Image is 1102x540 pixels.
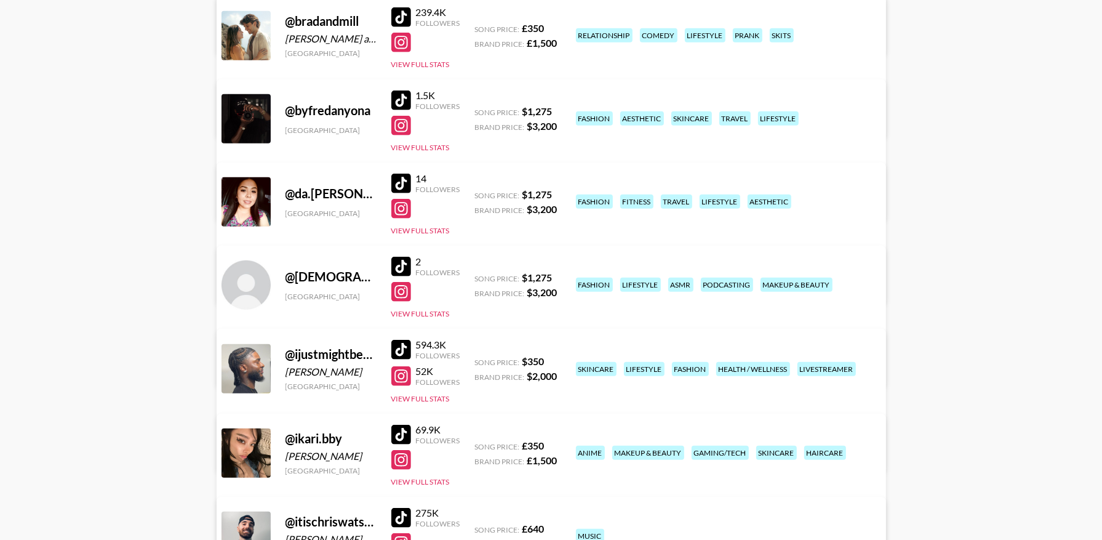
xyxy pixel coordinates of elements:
[416,365,460,377] div: 52K
[475,274,520,283] span: Song Price:
[475,525,520,534] span: Song Price:
[527,120,557,132] strong: $ 3,200
[701,278,753,292] div: podcasting
[685,28,725,42] div: lifestyle
[285,382,377,391] div: [GEOGRAPHIC_DATA]
[475,457,525,466] span: Brand Price:
[416,172,460,185] div: 14
[416,436,460,445] div: Followers
[620,278,661,292] div: lifestyle
[391,394,450,403] button: View Full Stats
[285,292,377,301] div: [GEOGRAPHIC_DATA]
[576,195,613,209] div: fashion
[391,477,450,486] button: View Full Stats
[416,351,460,360] div: Followers
[475,206,525,215] span: Brand Price:
[733,28,762,42] div: prank
[416,377,460,387] div: Followers
[416,339,460,351] div: 594.3K
[522,355,545,367] strong: $ 350
[285,14,377,29] div: @ bradandmill
[668,278,693,292] div: asmr
[285,450,377,462] div: [PERSON_NAME]
[475,191,520,200] span: Song Price:
[391,309,450,318] button: View Full Stats
[700,195,740,209] div: lifestyle
[285,269,377,284] div: @ [DEMOGRAPHIC_DATA]
[612,446,684,460] div: makeup & beauty
[285,347,377,362] div: @ ijustmightbeoreo
[522,523,545,534] strong: £ 640
[522,188,553,200] strong: $ 1,275
[416,519,460,528] div: Followers
[624,362,665,376] div: lifestyle
[527,37,557,49] strong: £ 1,500
[576,111,613,126] div: fashion
[671,111,712,126] div: skincare
[522,22,545,34] strong: £ 350
[522,440,545,451] strong: £ 350
[475,442,520,451] span: Song Price:
[416,89,460,102] div: 1.5K
[416,256,460,268] div: 2
[719,111,751,126] div: travel
[391,143,450,152] button: View Full Stats
[758,111,799,126] div: lifestyle
[285,366,377,378] div: [PERSON_NAME]
[416,18,460,28] div: Followers
[285,49,377,58] div: [GEOGRAPHIC_DATA]
[475,123,525,132] span: Brand Price:
[285,466,377,475] div: [GEOGRAPHIC_DATA]
[576,278,613,292] div: fashion
[285,431,377,446] div: @ ikari.bby
[475,39,525,49] span: Brand Price:
[522,105,553,117] strong: $ 1,275
[661,195,692,209] div: travel
[416,102,460,111] div: Followers
[285,126,377,135] div: [GEOGRAPHIC_DATA]
[527,203,557,215] strong: $ 3,200
[522,272,553,283] strong: $ 1,275
[761,278,832,292] div: makeup & beauty
[416,6,460,18] div: 239.4K
[620,111,664,126] div: aesthetic
[416,268,460,277] div: Followers
[285,103,377,118] div: @ byfredanyona
[527,370,557,382] strong: $ 2,000
[285,514,377,530] div: @ itischriswatson
[640,28,677,42] div: comedy
[692,446,749,460] div: gaming/tech
[475,289,525,298] span: Brand Price:
[620,195,653,209] div: fitness
[475,108,520,117] span: Song Price:
[475,25,520,34] span: Song Price:
[391,226,450,235] button: View Full Stats
[716,362,790,376] div: health / wellness
[475,373,525,382] span: Brand Price:
[672,362,709,376] div: fashion
[285,186,377,201] div: @ da.[PERSON_NAME]
[391,60,450,69] button: View Full Stats
[576,362,617,376] div: skincare
[285,209,377,218] div: [GEOGRAPHIC_DATA]
[416,424,460,436] div: 69.9K
[285,33,377,45] div: [PERSON_NAME] and Mill
[770,28,794,42] div: skits
[527,286,557,298] strong: $ 3,200
[416,185,460,194] div: Followers
[748,195,791,209] div: aesthetic
[804,446,846,460] div: haircare
[416,507,460,519] div: 275K
[797,362,856,376] div: livestreamer
[576,28,633,42] div: relationship
[576,446,605,460] div: anime
[475,358,520,367] span: Song Price:
[527,454,557,466] strong: £ 1,500
[756,446,797,460] div: skincare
